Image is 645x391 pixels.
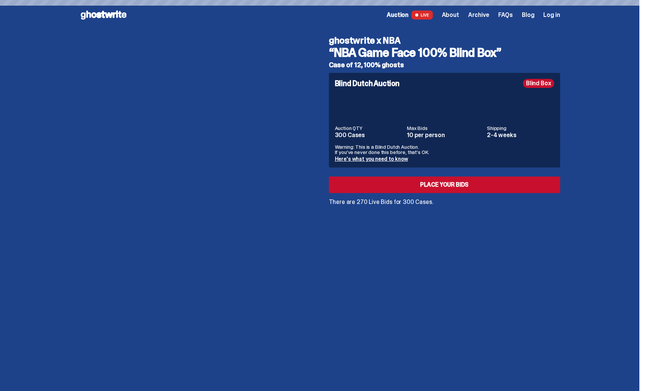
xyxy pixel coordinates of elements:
a: Log in [543,12,560,18]
a: Place your Bids [329,177,560,193]
a: Auction LIVE [387,11,433,20]
a: Archive [468,12,489,18]
a: FAQs [498,12,513,18]
h4: ghostwrite x NBA [329,36,560,45]
dt: Shipping [487,125,554,131]
dd: 300 Cases [335,132,403,138]
span: LIVE [411,11,433,20]
dd: 10 per person [407,132,482,138]
dt: Auction QTY [335,125,403,131]
a: Here's what you need to know [335,155,408,162]
h3: “NBA Game Face 100% Blind Box” [329,47,560,59]
span: Auction [387,12,408,18]
p: There are 270 Live Bids for 300 Cases. [329,199,560,205]
a: Blog [522,12,534,18]
dt: Max Bids [407,125,482,131]
a: About [442,12,459,18]
h5: Case of 12, 100% ghosts [329,62,560,68]
p: Warning: This is a Blind Dutch Auction. If you’ve never done this before, that’s OK. [335,144,554,155]
div: Blind Box [523,79,554,88]
h4: Blind Dutch Auction [335,80,399,87]
dd: 2-4 weeks [487,132,554,138]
